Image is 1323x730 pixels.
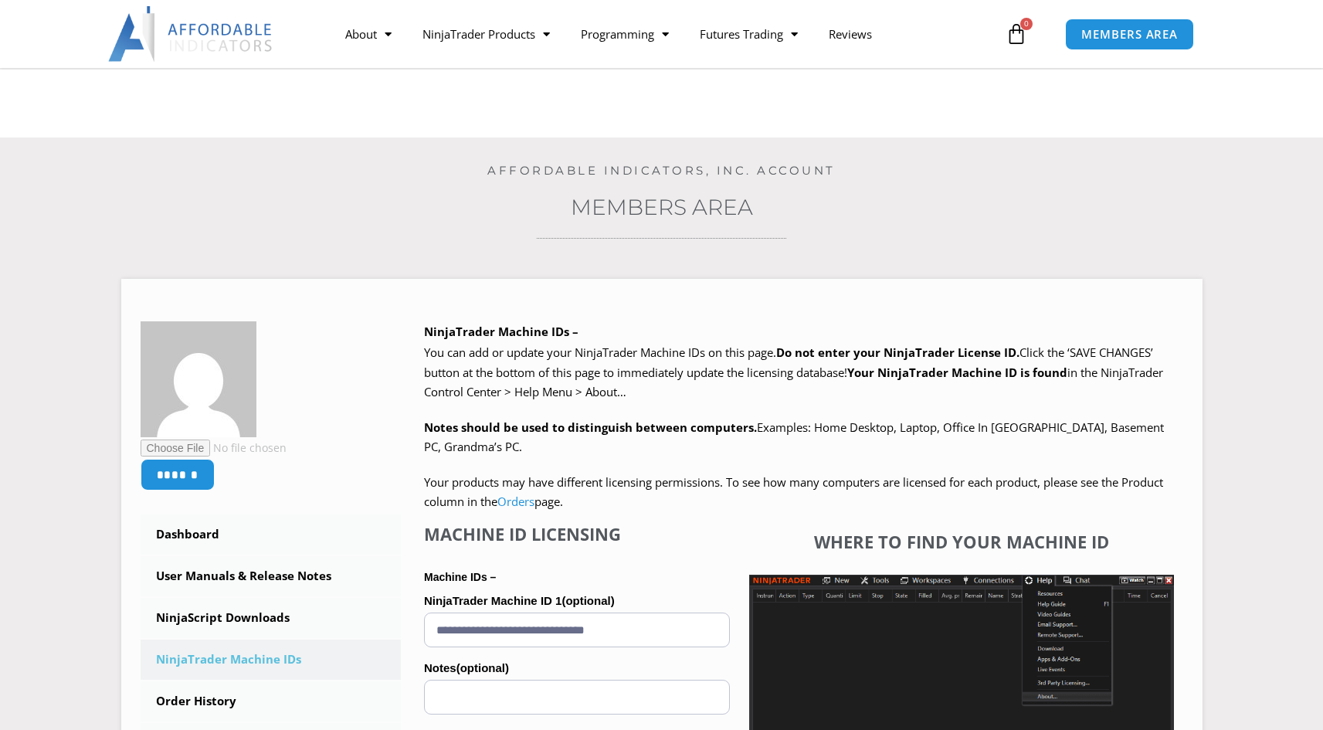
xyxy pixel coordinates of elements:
[141,514,402,555] a: Dashboard
[847,365,1067,380] strong: Your NinjaTrader Machine ID is found
[497,494,534,509] a: Orders
[813,16,887,52] a: Reviews
[424,419,1164,455] span: Examples: Home Desktop, Laptop, Office In [GEOGRAPHIC_DATA], Basement PC, Grandma’s PC.
[776,345,1019,360] b: Do not enter your NinjaTrader License ID.
[141,321,256,437] img: 2e0de0e6c6d7b7261789634c65fd1104633be92574be1bc4e795ec7bb1ab75d5
[407,16,565,52] a: NinjaTrader Products
[424,474,1163,510] span: Your products may have different licensing permissions. To see how many computers are licensed fo...
[424,345,776,360] span: You can add or update your NinjaTrader Machine IDs on this page.
[1065,19,1194,50] a: MEMBERS AREA
[424,345,1163,399] span: Click the ‘SAVE CHANGES’ button at the bottom of this page to immediately update the licensing da...
[1081,29,1178,40] span: MEMBERS AREA
[108,6,274,62] img: LogoAI | Affordable Indicators – NinjaTrader
[424,324,578,339] b: NinjaTrader Machine IDs –
[982,12,1050,56] a: 0
[424,524,730,544] h4: Machine ID Licensing
[424,419,757,435] strong: Notes should be used to distinguish between computers.
[330,16,1002,52] nav: Menu
[1020,18,1033,30] span: 0
[561,594,614,607] span: (optional)
[141,640,402,680] a: NinjaTrader Machine IDs
[424,571,496,583] strong: Machine IDs –
[565,16,684,52] a: Programming
[487,163,836,178] a: Affordable Indicators, Inc. Account
[141,681,402,722] a: Order History
[684,16,813,52] a: Futures Trading
[749,531,1174,552] h4: Where to find your Machine ID
[141,598,402,638] a: NinjaScript Downloads
[456,661,509,674] span: (optional)
[424,657,730,680] label: Notes
[330,16,407,52] a: About
[424,589,730,613] label: NinjaTrader Machine ID 1
[571,194,753,220] a: Members Area
[141,556,402,596] a: User Manuals & Release Notes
